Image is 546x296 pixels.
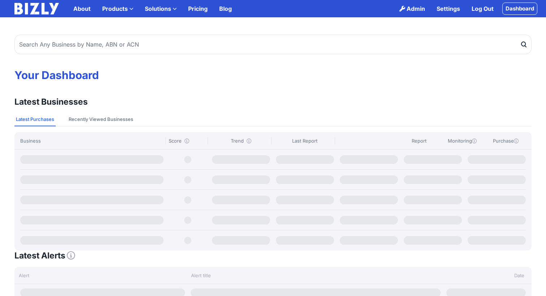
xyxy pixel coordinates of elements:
[211,137,272,144] div: Trend
[466,1,499,16] a: Log Out
[394,1,431,16] a: Admin
[14,113,532,126] nav: Tabs
[67,113,135,126] button: Recently Viewed Businesses
[274,137,335,144] div: Last Report
[14,97,88,107] h3: Latest Businesses
[399,137,439,144] div: Report
[14,35,532,54] input: Search Any Business by Name, ABN or ACN
[182,1,213,16] a: Pricing
[442,137,482,144] div: Monitoring
[14,251,75,261] h3: Latest Alerts
[14,3,59,14] img: bizly_logo_white.svg
[14,69,532,82] h1: Your Dashboard
[139,1,182,16] label: Solutions
[20,137,166,144] div: Business
[187,272,445,279] div: Alert title
[14,113,56,126] button: Latest Purchases
[169,137,208,144] div: Score
[96,1,139,16] label: Products
[68,1,96,16] a: About
[502,3,537,15] a: Dashboard
[485,137,526,144] div: Purchase
[14,272,187,279] div: Alert
[431,1,466,16] a: Settings
[213,1,238,16] a: Blog
[445,272,532,279] div: Date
